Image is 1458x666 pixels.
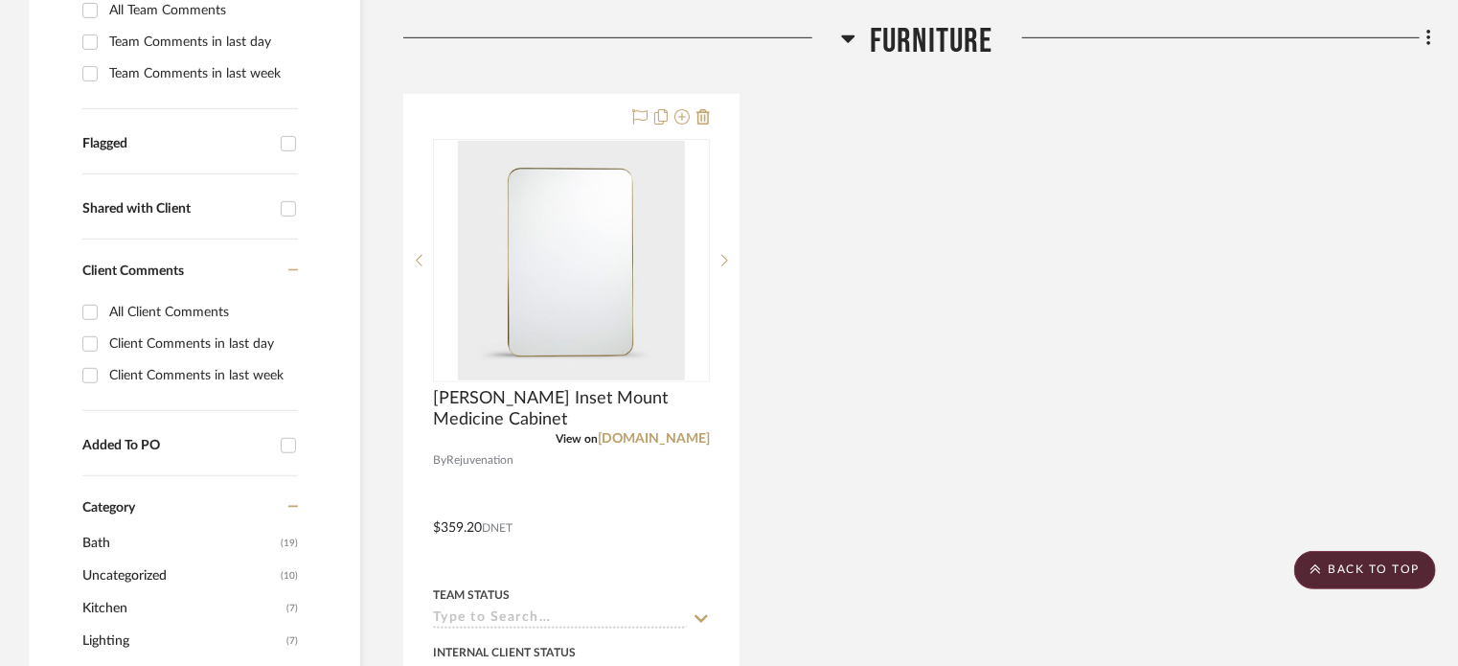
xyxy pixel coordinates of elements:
[109,27,293,57] div: Team Comments in last day
[109,297,293,328] div: All Client Comments
[446,451,513,470] span: Rejuvenation
[870,21,993,62] span: Furniture
[1294,551,1436,589] scroll-to-top-button: BACK TO TOP
[281,528,298,559] span: (19)
[82,264,184,278] span: Client Comments
[433,610,687,629] input: Type to Search…
[82,625,282,657] span: Lighting
[433,388,710,430] span: [PERSON_NAME] Inset Mount Medicine Cabinet
[109,360,293,391] div: Client Comments in last week
[286,626,298,656] span: (7)
[82,438,271,454] div: Added To PO
[82,201,271,218] div: Shared with Client
[433,586,510,604] div: Team Status
[286,593,298,624] span: (7)
[433,451,446,470] span: By
[556,433,598,445] span: View on
[109,58,293,89] div: Team Comments in last week
[109,329,293,359] div: Client Comments in last day
[82,136,271,152] div: Flagged
[598,432,710,446] a: [DOMAIN_NAME]
[82,500,135,517] span: Category
[82,560,276,592] span: Uncategorized
[82,592,282,625] span: Kitchen
[82,527,276,560] span: Bath
[281,561,298,591] span: (10)
[433,644,576,661] div: Internal Client Status
[458,141,684,380] img: Oliver Inset Mount Medicine Cabinet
